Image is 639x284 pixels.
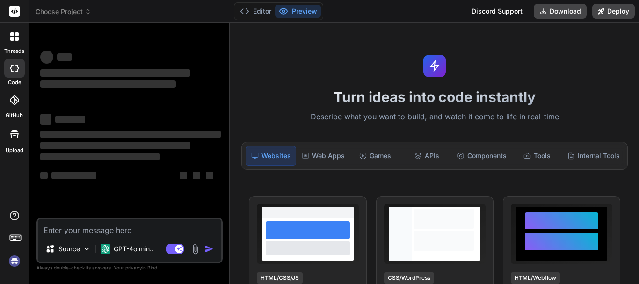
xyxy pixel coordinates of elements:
[36,7,91,16] span: Choose Project
[511,272,560,284] div: HTML/Webflow
[8,79,21,87] label: code
[40,172,48,179] span: ‌
[236,5,275,18] button: Editor
[40,131,221,138] span: ‌
[206,172,213,179] span: ‌
[83,245,91,253] img: Pick Models
[101,244,110,254] img: GPT-4o mini
[466,4,528,19] div: Discord Support
[40,142,190,149] span: ‌
[51,172,96,179] span: ‌
[58,244,80,254] p: Source
[236,111,633,123] p: Describe what you want to build, and watch it come to life in real-time
[298,146,349,166] div: Web Apps
[6,146,23,154] label: Upload
[40,114,51,125] span: ‌
[114,244,153,254] p: GPT-4o min..
[453,146,510,166] div: Components
[125,265,142,270] span: privacy
[193,172,200,179] span: ‌
[257,272,303,284] div: HTML/CSS/JS
[275,5,321,18] button: Preview
[236,88,633,105] h1: Turn ideas into code instantly
[402,146,451,166] div: APIs
[36,263,223,272] p: Always double-check its answers. Your in Bind
[512,146,562,166] div: Tools
[246,146,296,166] div: Websites
[55,116,85,123] span: ‌
[190,244,201,255] img: attachment
[180,172,187,179] span: ‌
[204,244,214,254] img: icon
[40,69,190,77] span: ‌
[6,111,23,119] label: GitHub
[40,80,176,88] span: ‌
[4,47,24,55] label: threads
[40,153,160,160] span: ‌
[384,272,434,284] div: CSS/WordPress
[7,253,22,269] img: signin
[57,53,72,61] span: ‌
[40,51,53,64] span: ‌
[350,146,400,166] div: Games
[534,4,587,19] button: Download
[564,146,624,166] div: Internal Tools
[592,4,635,19] button: Deploy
